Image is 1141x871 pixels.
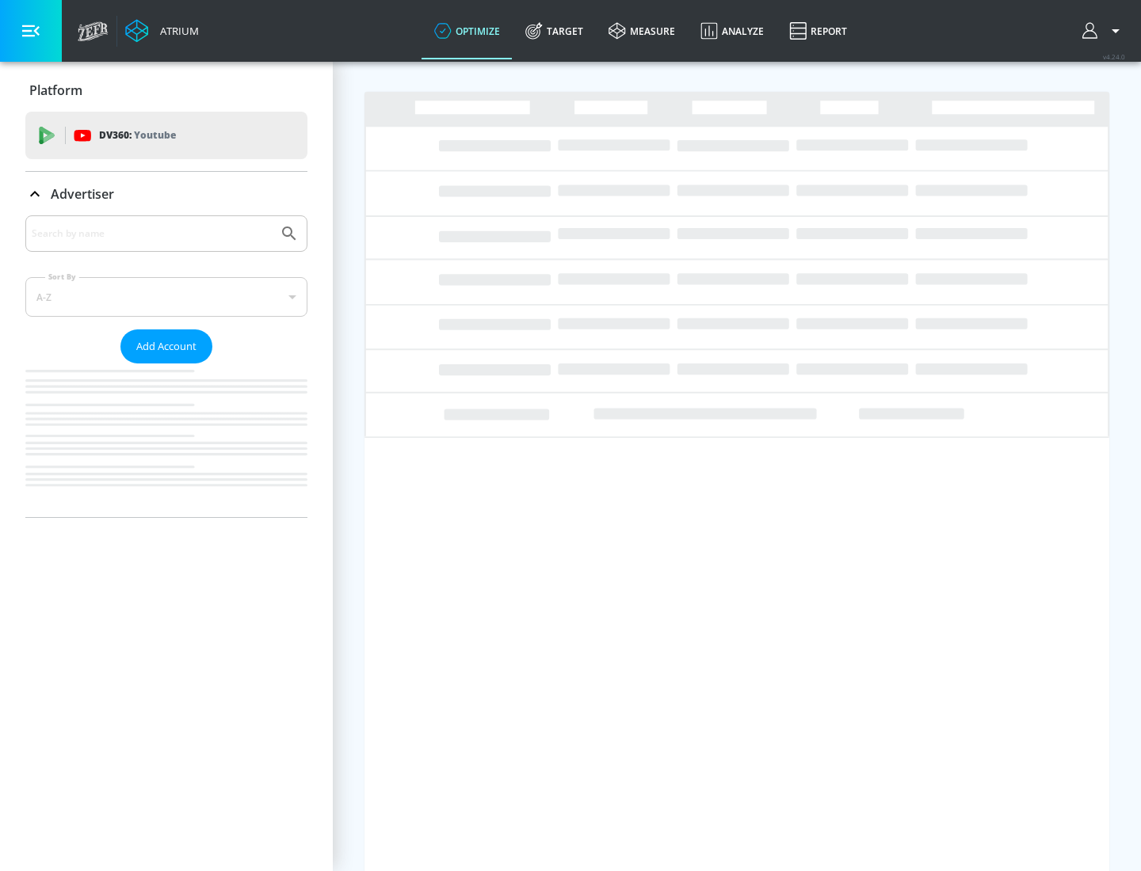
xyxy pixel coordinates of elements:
nav: list of Advertiser [25,363,307,517]
div: Advertiser [25,215,307,517]
p: Platform [29,82,82,99]
p: Youtube [134,127,176,143]
input: Search by name [32,223,272,244]
a: Analyze [688,2,777,59]
label: Sort By [45,272,79,282]
a: optimize [422,2,513,59]
a: Atrium [125,19,199,43]
div: Advertiser [25,172,307,216]
a: Report [777,2,860,59]
div: Platform [25,68,307,112]
p: DV360: [99,127,176,144]
a: measure [596,2,688,59]
div: Atrium [154,24,199,38]
p: Advertiser [51,185,114,203]
button: Add Account [120,329,212,363]
a: Target [513,2,596,59]
div: A-Z [25,277,307,317]
span: v 4.24.0 [1103,52,1125,61]
span: Add Account [136,337,197,356]
div: DV360: Youtube [25,112,307,159]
